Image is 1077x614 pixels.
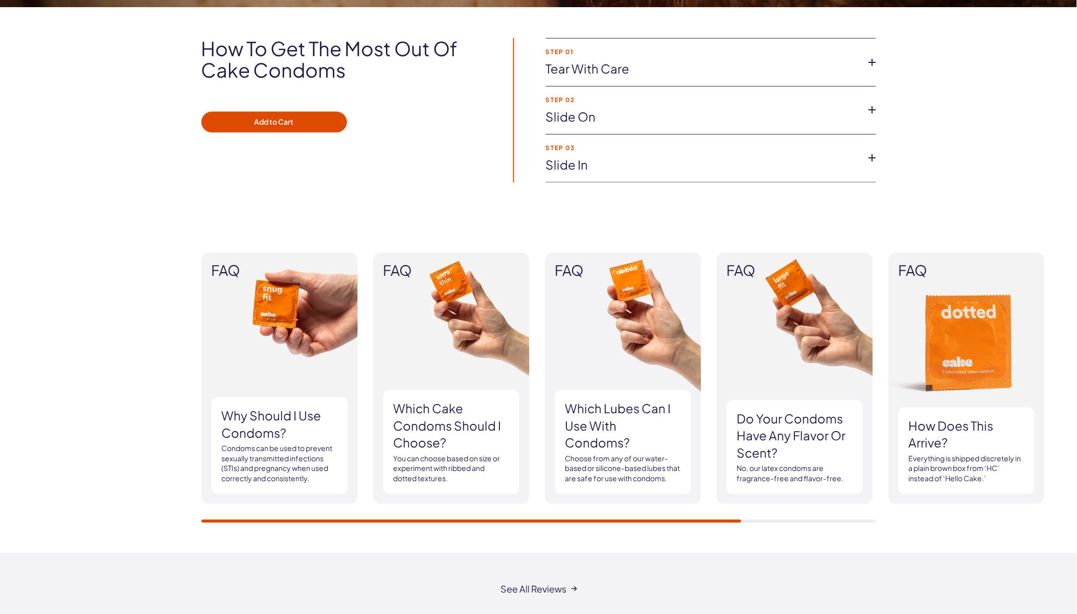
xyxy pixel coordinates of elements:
[394,454,509,484] p: You can choose based on size or experiment with ribbed and dotted textures.
[899,263,1035,278] span: FAQ
[383,263,519,278] span: FAQ
[546,145,860,151] strong: Step 03
[546,97,860,103] strong: Step 02
[500,584,577,594] a: See all reviews
[555,263,691,278] span: FAQ
[201,111,347,133] button: Add to Cart
[212,263,348,278] span: FAQ
[737,410,853,462] h3: Do your condoms have any flavor or scent?
[201,38,485,81] h2: How to get the most out of Cake Condoms
[546,49,860,55] strong: Step 01
[546,60,860,78] a: Tear with Care
[727,263,863,278] span: FAQ
[222,407,337,441] h3: Why should I use condoms?
[909,454,1024,484] p: Everything is shipped discretely in a plain brown box from ‘HC’ instead of ‘Hello Cake.’
[909,417,1024,452] h3: How does this arrive?
[394,400,509,452] h3: Which Cake Condoms should I choose?
[546,156,860,174] a: Slide in
[565,400,681,452] h3: Which lubes can I use with condoms?
[222,443,337,483] p: Condoms can be used to prevent sexually transmitted infections (STIs) and pregnancy when used cor...
[737,463,853,483] p: No, our latex condoms are fragrance-free and flavor-free.
[546,108,860,126] a: Slide on
[565,454,681,484] p: Choose from any of our water-based or silicone-based lubes that are safe for use with condoms.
